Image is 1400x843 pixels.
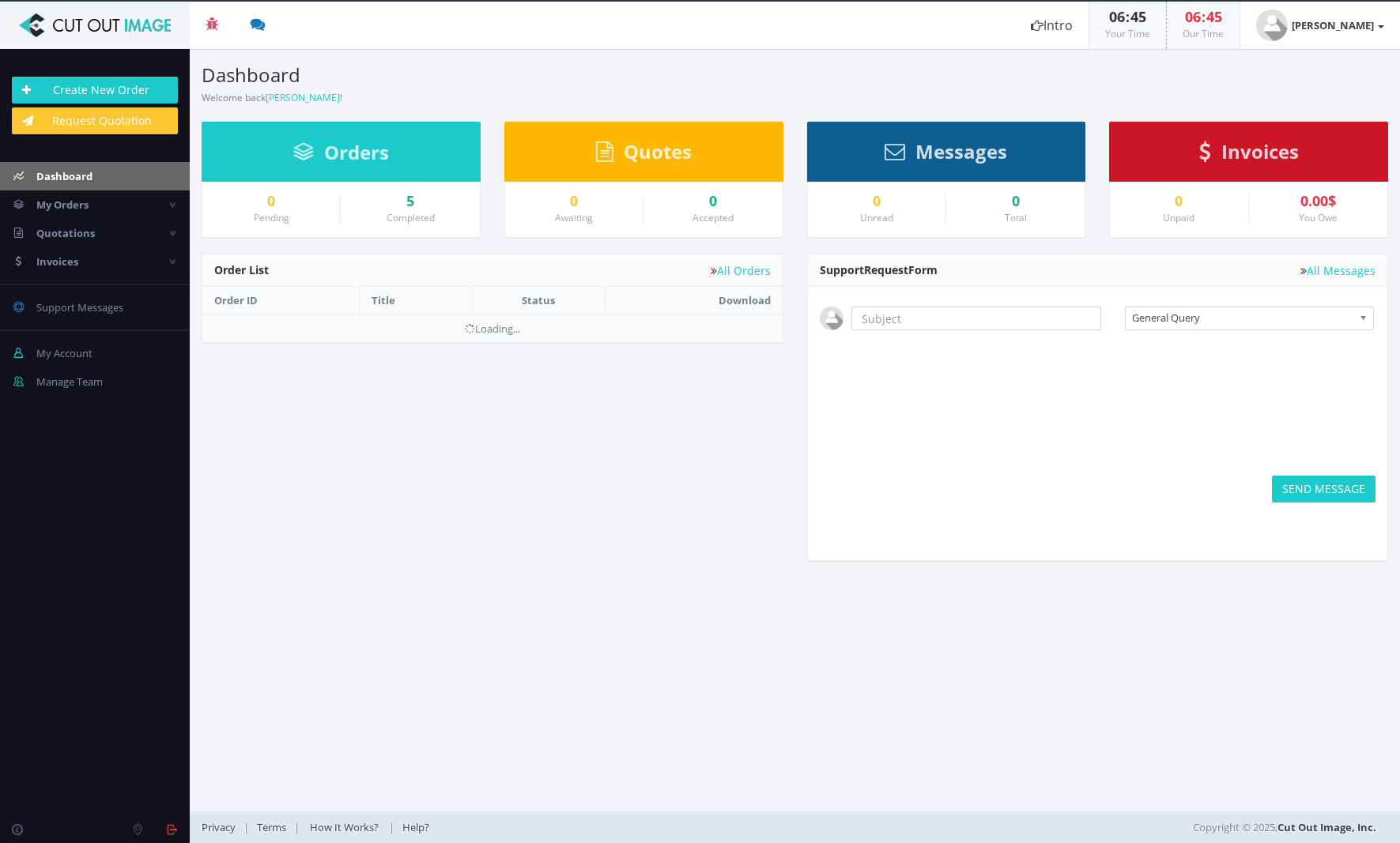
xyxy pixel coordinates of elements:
[1109,7,1125,26] span: 06
[820,262,938,277] span: Support Form
[202,811,993,843] div: | | |
[36,374,103,389] span: Manage Team
[517,194,631,209] a: 0
[36,169,92,183] span: Dashboard
[1015,2,1089,49] a: Intro
[655,194,770,209] a: 0
[1122,194,1236,209] a: 0
[1256,9,1288,41] img: user_default.jpg
[596,148,692,162] a: Quotes
[1185,7,1201,26] span: 06
[605,287,782,314] th: Download
[1193,819,1376,835] span: Copyright © 2025,
[1132,307,1353,328] span: General Query
[1005,211,1027,224] small: Total
[36,254,78,269] span: Invoices
[1299,211,1338,224] small: You Owe
[860,211,893,224] small: Unread
[293,149,389,163] a: Orders
[1125,7,1130,26] span: :
[471,287,605,314] th: Status
[202,820,243,834] a: Privacy
[1163,211,1194,224] small: Unpaid
[864,262,908,277] span: Request
[353,194,467,209] a: 5
[1272,476,1375,502] button: SEND MESSAGE
[958,194,1073,209] div: 0
[214,194,328,209] a: 0
[1201,7,1206,26] span: :
[310,820,379,834] span: How It Works?
[1300,265,1375,277] a: All Messages
[214,262,269,277] span: Order List
[820,194,934,209] a: 0
[1261,194,1375,209] div: 0.00$
[254,211,289,224] small: Pending
[624,138,692,164] span: Quotes
[36,198,89,212] span: My Orders
[12,107,178,134] a: Request Quotation
[1292,18,1374,32] strong: [PERSON_NAME]
[387,211,435,224] small: Completed
[885,148,1007,162] a: Messages
[202,65,783,85] h3: Dashboard
[711,265,771,277] a: All Orders
[1199,148,1299,162] a: Invoices
[394,820,437,834] a: Help?
[12,13,178,37] img: Cut Out Image
[555,211,593,224] small: Awaiting
[300,820,389,834] a: How It Works?
[202,287,359,314] th: Order ID
[266,91,340,104] a: [PERSON_NAME]
[820,307,843,330] img: user_default.jpg
[324,139,389,165] span: Orders
[36,346,92,360] span: My Account
[1277,820,1376,834] a: Cut Out Image, Inc.
[915,138,1007,164] span: Messages
[12,77,178,103] a: Create New Order
[1130,7,1146,26] span: 45
[36,226,95,240] span: Quotations
[1183,27,1224,40] small: Our Time
[202,91,342,104] small: Welcome back !
[249,820,294,834] a: Terms
[36,300,123,314] span: Support Messages
[851,307,1102,330] input: Subject
[359,287,471,314] th: Title
[1240,2,1400,49] a: [PERSON_NAME]
[1105,27,1150,40] small: Your Time
[692,211,734,224] small: Accepted
[1221,138,1299,164] span: Invoices
[202,314,783,342] td: Loading...
[1206,7,1222,26] span: 45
